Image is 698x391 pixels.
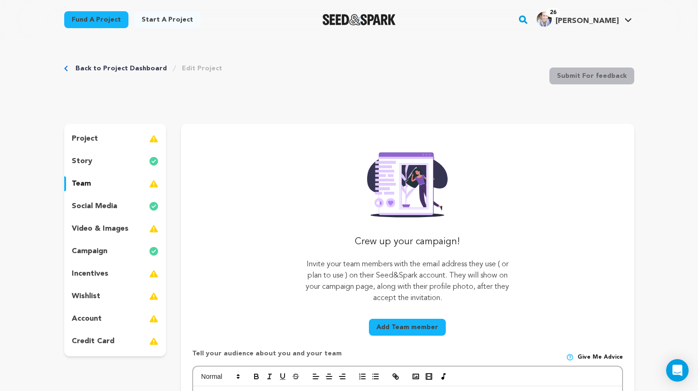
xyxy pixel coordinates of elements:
[64,334,166,349] button: credit card
[64,176,166,191] button: team
[578,353,623,361] span: Give me advice
[149,201,158,212] img: check-circle-full.svg
[64,154,166,169] button: story
[555,17,619,25] span: [PERSON_NAME]
[64,199,166,214] button: social media
[369,319,446,336] button: Add Team member
[360,146,455,218] img: Seed&Spark Rafiki Image
[537,12,552,27] img: K.%20Krause_Headshot_003_COMPRESSED.jpg
[300,233,515,251] p: Crew up your campaign!
[566,353,574,361] img: help-circle.svg
[149,336,158,347] img: warning-full.svg
[72,336,114,347] p: credit card
[72,223,128,234] p: video & images
[75,64,167,73] a: Back to Project Dashboard
[72,268,108,279] p: incentives
[64,244,166,259] button: campaign
[149,291,158,302] img: warning-full.svg
[134,11,201,28] a: Start a project
[64,131,166,146] button: project
[192,349,342,366] p: Tell your audience about you and your team
[149,133,158,144] img: warning-full.svg
[72,156,92,167] p: story
[72,291,100,302] p: wishlist
[72,133,98,144] p: project
[666,359,689,382] div: Open Intercom Messenger
[537,12,619,27] div: Kelly K.'s Profile
[323,14,396,25] a: Seed&Spark Homepage
[549,68,634,84] button: Submit For feedback
[300,259,515,304] p: Invite your team members with the email address they use ( or plan to use ) on their Seed&Spark a...
[72,201,117,212] p: social media
[149,223,158,234] img: warning-full.svg
[149,178,158,189] img: warning-full.svg
[72,313,102,324] p: account
[64,221,166,236] button: video & images
[546,8,560,17] span: 26
[64,289,166,304] button: wishlist
[323,14,396,25] img: Seed&Spark Logo Dark Mode
[72,178,91,189] p: team
[149,268,158,279] img: warning-full.svg
[149,246,158,257] img: check-circle-full.svg
[149,313,158,324] img: warning-full.svg
[64,11,128,28] a: Fund a project
[149,156,158,167] img: check-circle-full.svg
[535,10,634,27] a: Kelly K.'s Profile
[64,311,166,326] button: account
[64,64,222,73] div: Breadcrumb
[535,10,634,30] span: Kelly K.'s Profile
[182,64,222,73] a: Edit Project
[72,246,107,257] p: campaign
[64,266,166,281] button: incentives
